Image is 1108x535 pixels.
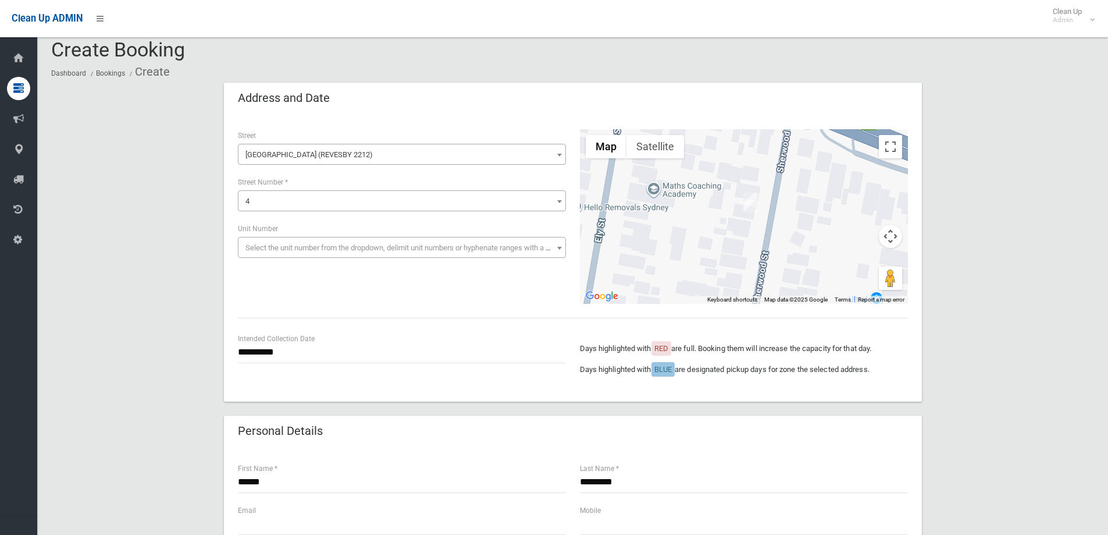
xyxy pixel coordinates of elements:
[580,342,908,356] p: Days highlighted with are full. Booking them will increase the capacity for that day.
[1047,7,1093,24] span: Clean Up
[12,13,83,24] span: Clean Up ADMIN
[241,147,563,163] span: Sherwood Street (REVESBY 2212)
[654,344,668,353] span: RED
[654,365,672,374] span: BLUE
[238,144,566,165] span: Sherwood Street (REVESBY 2212)
[127,61,170,83] li: Create
[245,197,250,206] span: 4
[764,296,828,303] span: Map data ©2025 Google
[1053,16,1082,24] small: Admin
[245,243,571,252] span: Select the unit number from the dropdown, delimit unit numbers or hyphenate ranges with a comma
[224,420,337,442] header: Personal Details
[238,190,566,211] span: 4
[51,69,86,77] a: Dashboard
[96,69,125,77] a: Bookings
[858,296,904,303] a: Report a map error
[583,289,621,304] img: Google
[224,87,344,109] header: Address and Date
[51,38,185,61] span: Create Booking
[586,135,626,158] button: Show street map
[879,225,902,248] button: Map camera controls
[707,296,757,304] button: Keyboard shortcuts
[743,193,757,212] div: 4 Sherwood Street, REVESBY NSW 2212
[580,363,908,377] p: Days highlighted with are designated pickup days for zone the selected address.
[626,135,684,158] button: Show satellite imagery
[879,135,902,158] button: Toggle fullscreen view
[879,267,902,290] button: Drag Pegman onto the map to open Street View
[583,289,621,304] a: Open this area in Google Maps (opens a new window)
[835,296,851,303] a: Terms (opens in new tab)
[241,193,563,210] span: 4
